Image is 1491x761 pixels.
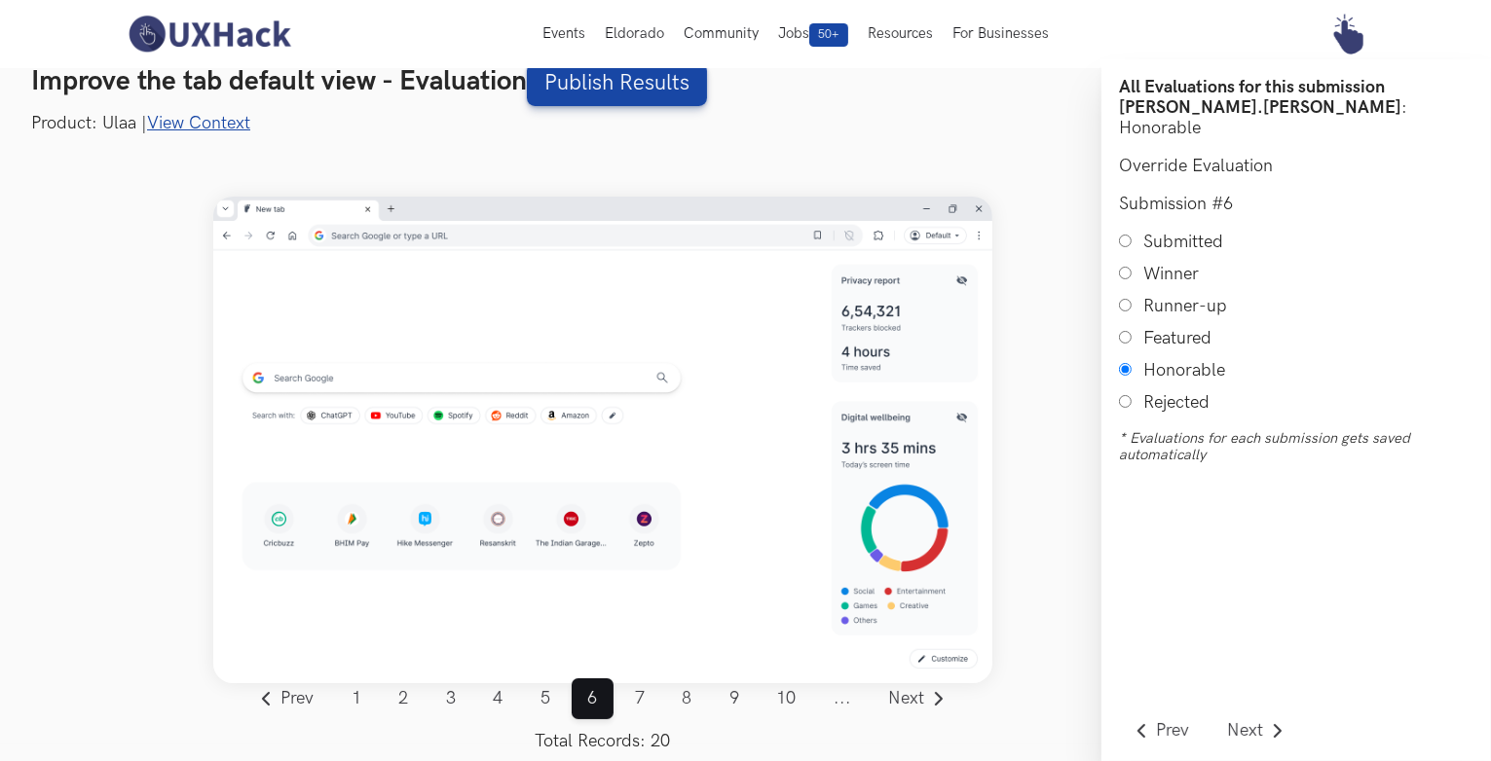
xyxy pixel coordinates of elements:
a: Go to next submission [1211,710,1301,751]
a: Go to next page [873,678,962,719]
label: Submitted [1143,232,1223,252]
label: Rejected [1143,392,1210,413]
a: Publish Results [527,62,707,106]
a: Page 2 [383,678,425,719]
nav: Pagination [243,678,962,751]
span: 50+ [809,23,848,47]
img: UXHack-logo.png [123,14,296,54]
a: Page 4 [477,678,519,719]
nav: Drawer Pagination [1119,710,1300,751]
span: ... [818,678,868,719]
a: Page 8 [666,678,708,719]
label: Winner [1143,264,1199,284]
h6: Submission #6 [1119,194,1473,214]
a: Page 1 [336,678,378,719]
a: Go to previous submission [1119,710,1206,751]
label: Runner-up [1143,296,1227,316]
a: Page 7 [619,678,661,719]
strong: [PERSON_NAME].[PERSON_NAME] [1119,97,1401,118]
img: Submission Image [213,197,992,683]
a: Page 3 [430,678,472,719]
h3: Improve the tab default view - Evaluation [31,62,1460,106]
span: Prev [281,690,315,707]
span: Next [1227,722,1263,740]
a: Page 6 [572,678,614,719]
label: * Evaluations for each submission gets saved automatically [1119,430,1473,463]
a: View Context [147,113,250,133]
span: Next [889,690,925,707]
label: Total Records: 20 [243,731,962,751]
label: Featured [1143,328,1211,348]
label: All Evaluations for this submission [1119,77,1385,97]
img: Your profile pic [1327,14,1368,54]
span: Prev [1156,722,1189,740]
p: Product: Ulaa | [31,111,1460,135]
h6: Override Evaluation [1119,156,1473,176]
a: Go to previous page [243,678,330,719]
a: Page 5 [525,678,567,719]
p: : Honorable [1119,97,1473,138]
label: Honorable [1143,360,1225,380]
a: Page 10 [761,678,812,719]
a: Page 9 [714,678,756,719]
